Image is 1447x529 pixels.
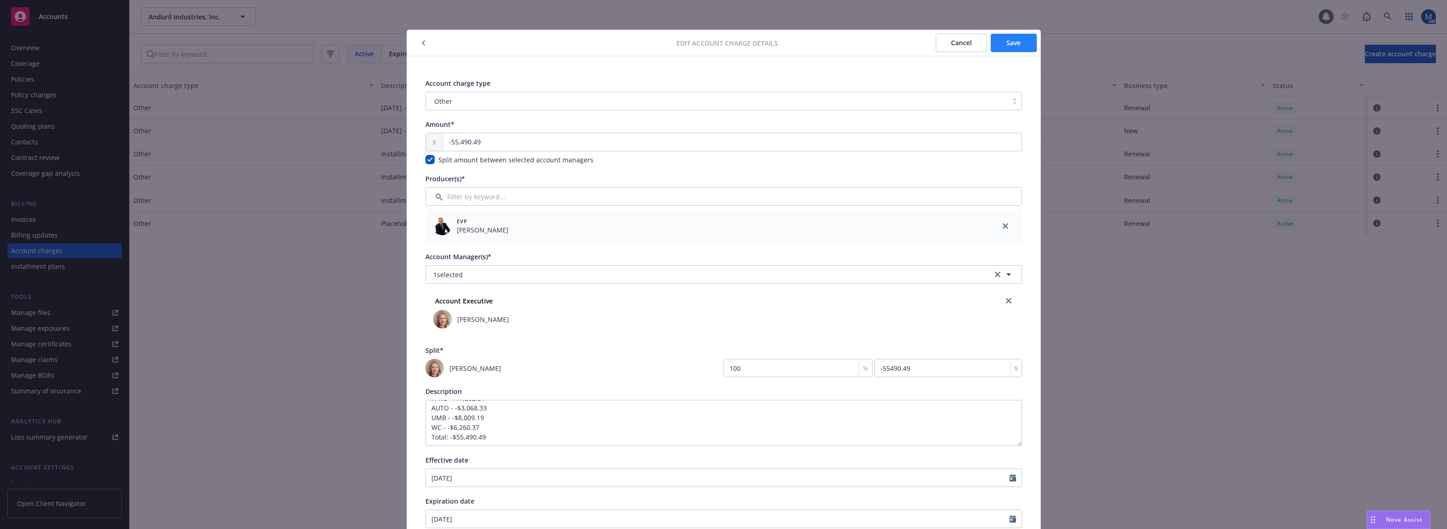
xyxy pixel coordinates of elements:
input: 0.00 [443,133,1021,151]
textarea: Installment 1 - Chubb PCKG/AUTO/UMB/WC Quarterly Commission Return PROP - -$21,619.26 GL - -$15,2... [425,400,1022,446]
img: employee photo [433,310,452,328]
span: Effective date [425,456,468,464]
span: Amount* [425,120,454,129]
span: [PERSON_NAME] [449,363,501,373]
a: close [1000,220,1011,232]
span: Nova Assist [1386,516,1423,523]
span: Edit account charge details [676,38,778,48]
span: 1 selected [433,270,463,279]
div: Drag to move [1367,511,1379,529]
span: $ [1014,363,1018,373]
a: clear selection [992,269,1003,280]
span: Expiration date [425,497,474,505]
span: Producer(s)* [425,174,465,183]
span: % [863,363,868,373]
span: Split* [425,346,443,355]
input: Filter by keyword... [425,187,1022,206]
input: MM/DD/YYYY [426,510,1010,528]
strong: Account Executive [435,297,493,305]
span: Account charge type [425,79,490,88]
span: Account Manager(s)* [425,252,491,261]
span: EVP [457,217,508,225]
span: Other [431,96,1003,106]
span: Save [1006,38,1021,47]
span: Description [425,387,462,396]
input: MM/DD/YYYY [426,469,1010,487]
svg: Calendar [1010,515,1016,523]
img: employee photo [425,359,444,377]
button: 1selectedclear selection [425,265,1022,284]
a: close [1003,295,1014,306]
span: [PERSON_NAME] [457,315,509,324]
span: [PERSON_NAME] [457,225,508,235]
button: Nova Assist [1367,511,1430,529]
span: Other [434,96,452,106]
button: Cancel [936,34,987,52]
svg: Calendar [1010,474,1016,481]
img: employee photo [433,217,451,235]
button: Save [991,34,1037,52]
span: Split amount between selected account managers [438,155,593,164]
span: Cancel [951,38,972,47]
